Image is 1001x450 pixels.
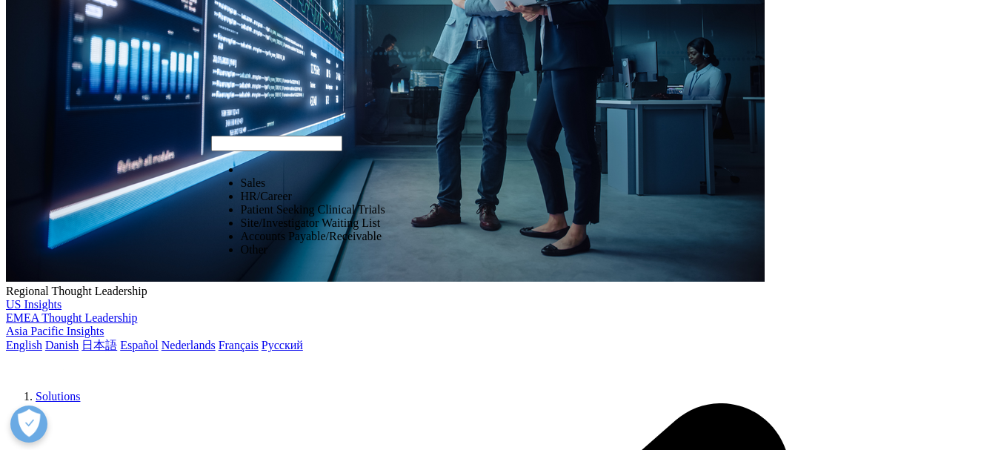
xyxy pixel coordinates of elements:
a: English [6,339,42,351]
a: Nederlands [162,339,216,351]
a: Solutions [36,390,80,403]
li: Sales [241,176,385,190]
img: IQVIA Healthcare Information Technology and Pharma Clinical Research Company [6,354,124,375]
li: HR/Career [241,190,385,203]
a: 日本語 [82,339,117,351]
a: Русский [262,339,303,351]
a: Danish [45,339,79,351]
li: Site/Investigator Waiting List [241,216,385,230]
a: EMEA Thought Leadership [6,311,137,324]
a: Asia Pacific Insights [6,325,104,337]
li: Other [241,243,385,257]
li: Patient Seeking Clinical Trials [241,203,385,216]
div: Regional Thought Leadership [6,285,995,298]
a: Español [120,339,159,351]
a: Français [219,339,259,351]
button: Open Preferences [10,406,47,443]
a: US Insights [6,298,61,311]
li: Accounts Payable/Receivable [241,230,385,243]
